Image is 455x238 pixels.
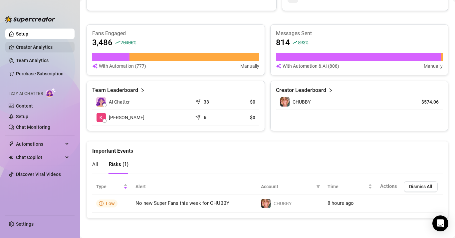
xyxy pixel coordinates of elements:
[16,152,63,163] span: Chat Copilot
[16,71,64,76] a: Purchase Subscription
[99,62,146,70] article: With Automation (777)
[16,58,49,63] a: Team Analytics
[16,114,28,119] a: Setup
[195,113,202,120] span: send
[230,99,255,105] article: $0
[16,221,34,227] a: Settings
[120,39,136,45] span: 20406 %
[293,40,297,45] span: rise
[109,161,128,167] span: Risks ( 1 )
[195,98,202,104] span: send
[92,62,98,70] img: svg%3e
[109,114,144,121] span: [PERSON_NAME]
[16,139,63,149] span: Automations
[92,141,443,155] div: Important Events
[140,86,145,94] span: right
[9,141,14,147] span: thunderbolt
[404,181,438,192] button: Dismiss All
[409,184,432,189] span: Dismiss All
[276,30,443,37] article: Messages Sent
[109,98,130,106] span: AI Chatter
[16,172,61,177] a: Discover Viral Videos
[9,91,43,97] span: Izzy AI Chatter
[97,113,106,122] img: Kailyn Baby
[204,99,209,105] article: 33
[315,182,322,192] span: filter
[298,39,308,45] span: 893 %
[46,88,56,98] img: AI Chatter
[99,201,104,206] span: info-circle
[328,200,354,206] span: 8 hours ago
[115,40,120,45] span: rise
[261,183,314,190] span: Account
[408,99,439,105] article: $574.06
[274,201,292,206] span: CHUBBY
[16,42,69,52] a: Creator Analytics
[131,179,257,195] th: Alert
[280,97,290,107] img: CHUBBY
[92,161,98,167] span: All
[276,37,290,48] article: 814
[16,31,28,37] a: Setup
[5,16,55,23] img: logo-BBDzfeDw.svg
[135,200,229,206] span: No new Super Fans this week for CHUBBY
[16,103,33,109] a: Content
[276,86,326,94] article: Creator Leaderboard
[230,114,255,121] article: $0
[92,179,131,195] th: Type
[276,62,281,70] img: svg%3e
[293,99,311,105] span: CHUBBY
[96,97,106,107] img: izzy-ai-chatter-avatar-DDCN_rTZ.svg
[240,62,259,70] article: Manually
[380,183,397,189] span: Actions
[92,37,113,48] article: 3,486
[432,215,448,231] div: Open Intercom Messenger
[204,114,206,121] article: 6
[96,183,122,190] span: Type
[92,30,259,37] article: Fans Engaged
[106,201,115,206] span: Low
[9,155,13,160] img: Chat Copilot
[16,124,50,130] a: Chat Monitoring
[283,62,339,70] article: With Automation & AI (808)
[324,179,376,195] th: Time
[424,62,443,70] article: Manually
[328,183,367,190] span: Time
[328,86,333,94] span: right
[92,86,138,94] article: Team Leaderboard
[316,185,320,189] span: filter
[261,199,271,208] img: CHUBBY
